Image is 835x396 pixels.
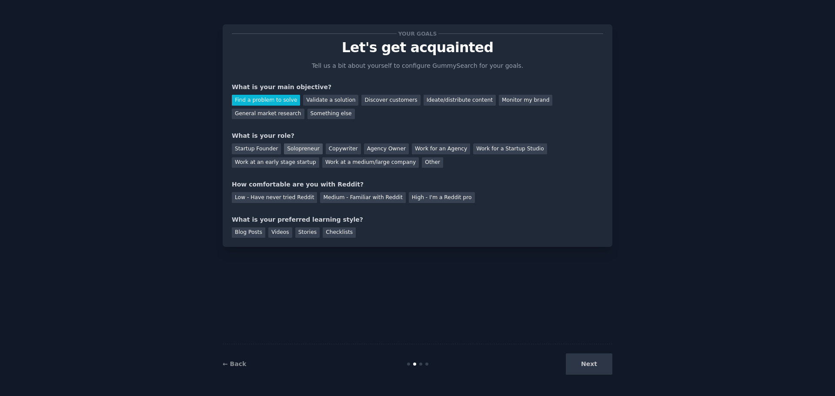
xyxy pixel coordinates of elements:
div: Work for a Startup Studio [473,143,547,154]
div: Monitor my brand [499,95,552,106]
div: Stories [295,227,320,238]
div: Ideate/distribute content [424,95,496,106]
div: Work at an early stage startup [232,157,319,168]
p: Let's get acquainted [232,40,603,55]
div: What is your main objective? [232,83,603,92]
div: General market research [232,109,304,120]
div: Work at a medium/large company [322,157,419,168]
div: Agency Owner [364,143,409,154]
div: Copywriter [326,143,361,154]
div: Startup Founder [232,143,281,154]
div: Find a problem to solve [232,95,300,106]
a: ← Back [223,360,246,367]
div: Blog Posts [232,227,265,238]
p: Tell us a bit about yourself to configure GummySearch for your goals. [308,61,527,70]
div: Other [422,157,443,168]
div: What is your preferred learning style? [232,215,603,224]
div: Validate a solution [303,95,358,106]
div: Work for an Agency [412,143,470,154]
span: Your goals [397,29,438,38]
div: Medium - Familiar with Reddit [320,192,405,203]
div: Solopreneur [284,143,322,154]
div: Discover customers [361,95,420,106]
div: High - I'm a Reddit pro [409,192,475,203]
div: Checklists [323,227,356,238]
div: Something else [307,109,355,120]
div: How comfortable are you with Reddit? [232,180,603,189]
div: Low - Have never tried Reddit [232,192,317,203]
div: What is your role? [232,131,603,140]
div: Videos [268,227,292,238]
